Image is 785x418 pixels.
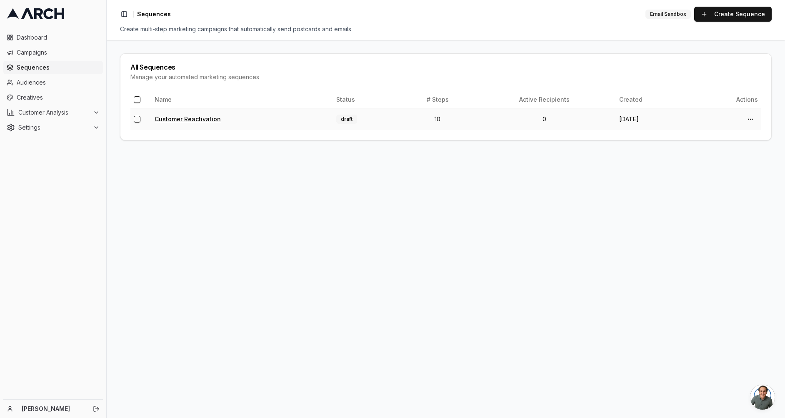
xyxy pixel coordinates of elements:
a: Create Sequence [694,7,772,22]
div: Create multi-step marketing campaigns that automatically send postcards and emails [120,25,772,33]
span: Settings [18,123,90,132]
th: Active Recipients [473,91,616,108]
div: All Sequences [130,64,761,70]
a: [PERSON_NAME] [22,405,84,413]
a: Sequences [3,61,103,74]
a: Creatives [3,91,103,104]
a: Audiences [3,76,103,89]
th: Status [333,91,402,108]
td: 0 [473,108,616,130]
td: [DATE] [616,108,691,130]
button: Log out [90,403,102,415]
th: Name [151,91,333,108]
a: Campaigns [3,46,103,59]
span: Sequences [137,10,171,18]
th: Actions [690,91,761,108]
button: Customer Analysis [3,106,103,119]
div: Manage your automated marketing sequences [130,73,761,81]
div: draft [336,115,357,124]
a: Dashboard [3,31,103,44]
a: Customer Reactivation [155,115,221,123]
td: 10 [402,108,473,130]
div: Open chat [750,385,775,410]
button: Settings [3,121,103,134]
div: Email Sandbox [645,10,691,19]
th: Created [616,91,691,108]
th: # Steps [402,91,473,108]
span: Sequences [17,63,100,72]
span: Dashboard [17,33,100,42]
span: Customer Analysis [18,108,90,117]
span: Campaigns [17,48,100,57]
nav: breadcrumb [137,10,171,18]
span: Creatives [17,93,100,102]
span: Audiences [17,78,100,87]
